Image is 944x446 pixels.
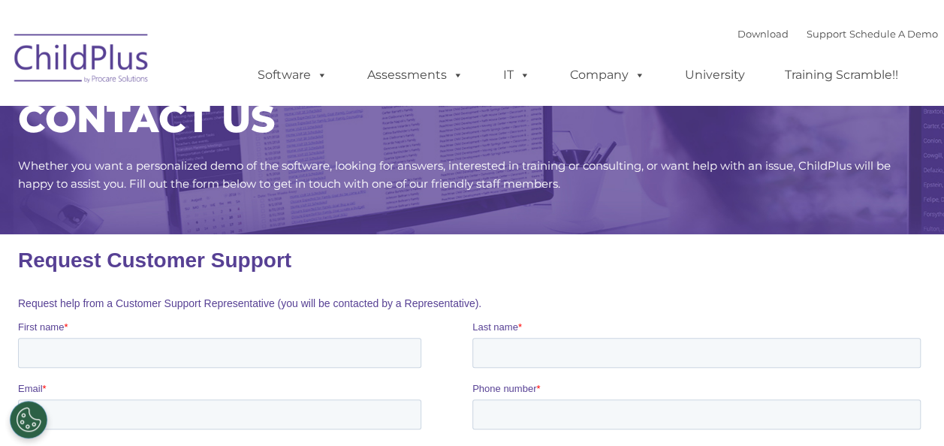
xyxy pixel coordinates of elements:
[869,374,944,446] iframe: Chat Widget
[488,60,545,90] a: IT
[555,60,660,90] a: Company
[737,28,789,40] a: Download
[849,28,938,40] a: Schedule A Demo
[10,401,47,438] button: Cookies Settings
[807,28,846,40] a: Support
[670,60,760,90] a: University
[18,158,891,191] span: Whether you want a personalized demo of the software, looking for answers, interested in training...
[454,87,500,98] span: Last name
[7,23,157,98] img: ChildPlus by Procare Solutions
[770,60,913,90] a: Training Scramble!!
[352,60,478,90] a: Assessments
[737,28,938,40] font: |
[243,60,342,90] a: Software
[18,96,275,142] span: CONTACT US
[454,149,518,160] span: Phone number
